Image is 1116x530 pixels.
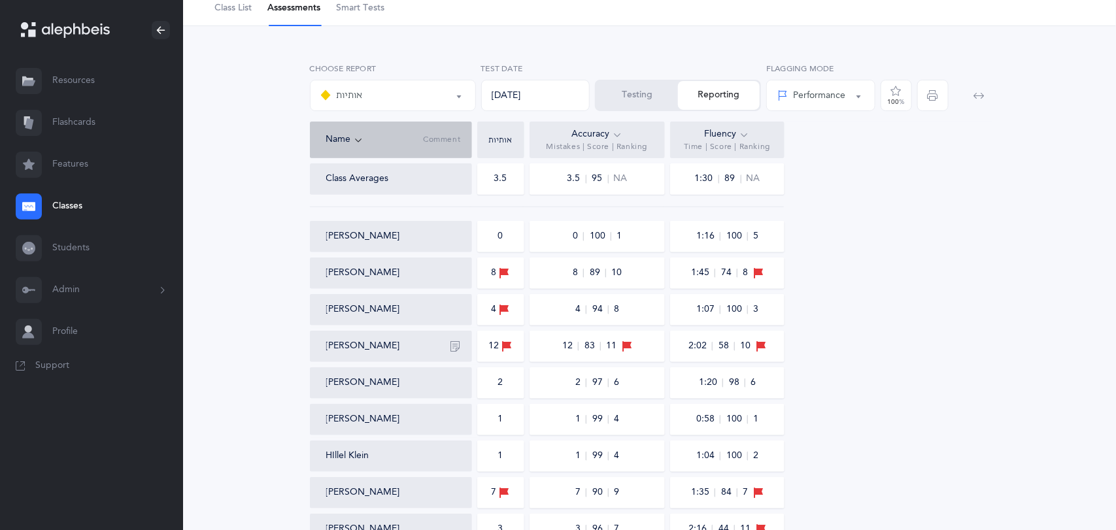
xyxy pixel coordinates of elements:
span: 0 [572,232,584,240]
div: 1 [498,413,503,426]
span: 12 [562,342,579,350]
button: [PERSON_NAME] [326,340,400,353]
span: 100 [726,305,748,314]
button: אותיות [310,80,476,111]
span: 3 [753,303,758,316]
span: 4 [614,450,619,463]
div: 12 [489,339,513,354]
button: [PERSON_NAME] [326,376,400,389]
button: [PERSON_NAME] [326,413,400,426]
span: 4 [575,305,586,314]
span: 100 [726,452,748,460]
span: 1:16 [696,232,720,240]
span: 8 [572,269,584,277]
span: 8 [614,303,619,316]
span: 89 [589,269,606,277]
span: 7 [743,486,748,499]
div: 7 [492,486,510,500]
span: 1 [617,230,622,243]
span: 100 [726,232,748,240]
span: 2:02 [688,342,713,350]
div: 0 [498,230,503,243]
span: 1:04 [696,452,720,460]
span: 0:58 [696,415,720,423]
span: Comment [423,135,460,145]
span: 1 [575,415,586,423]
button: 100% [881,80,912,111]
span: 90 [592,488,609,497]
span: Class List [214,2,252,15]
span: 83 [584,342,601,350]
span: 2 [575,378,586,387]
span: 94 [592,305,609,314]
div: אותיות [321,88,363,103]
span: NA [747,173,760,186]
span: 3.5 [567,174,586,183]
div: 8 [492,266,510,280]
button: Performance [766,80,875,111]
div: 2 [498,376,503,389]
button: [PERSON_NAME] [326,230,400,243]
button: [PERSON_NAME] [326,303,400,316]
div: אותיות [481,136,521,144]
div: 1 [498,450,503,463]
span: 5 [753,230,758,243]
div: 100 [888,99,905,105]
span: NA [614,173,628,186]
span: 1:07 [696,305,720,314]
span: 95 [592,174,609,183]
span: 1:45 [690,269,715,277]
label: Test Date [481,63,590,75]
span: 84 [720,488,737,497]
span: 10 [611,267,622,280]
button: [PERSON_NAME] [326,267,400,280]
span: 4 [614,413,619,426]
span: 100 [726,415,748,423]
div: 3.5 [494,173,507,186]
span: 10 [740,340,751,353]
div: Fluency [705,127,750,142]
span: 99 [592,415,609,423]
span: 1:35 [690,488,715,497]
span: 98 [728,378,745,387]
label: Choose report [310,63,476,75]
span: 99 [592,452,609,460]
span: Smart Tests [336,2,384,15]
span: % [900,98,905,106]
span: Mistakes | Score | Ranking [547,142,648,152]
button: [PERSON_NAME] [326,486,400,499]
div: Class Averages [326,173,389,186]
span: Support [35,359,69,373]
div: 4 [492,303,510,317]
span: Time | Score | Ranking [684,142,770,152]
span: 89 [724,174,741,183]
span: 58 [718,342,735,350]
span: 1 [753,413,758,426]
span: 7 [575,488,586,497]
button: HIllel Klein [326,450,369,463]
span: 2 [753,450,758,463]
span: 1 [575,452,586,460]
span: 9 [614,486,619,499]
span: 1:30 [694,174,719,183]
span: 6 [614,376,619,389]
span: 11 [606,340,617,353]
div: Performance [777,89,845,103]
span: 8 [743,267,748,280]
button: Testing [596,81,678,110]
span: 74 [720,269,737,277]
span: 97 [592,378,609,387]
span: 1:20 [698,378,723,387]
span: 6 [751,376,756,389]
label: Flagging Mode [766,63,875,75]
div: [DATE] [481,80,590,111]
div: Name [326,133,424,147]
div: Accuracy [571,127,622,142]
span: 100 [589,232,611,240]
